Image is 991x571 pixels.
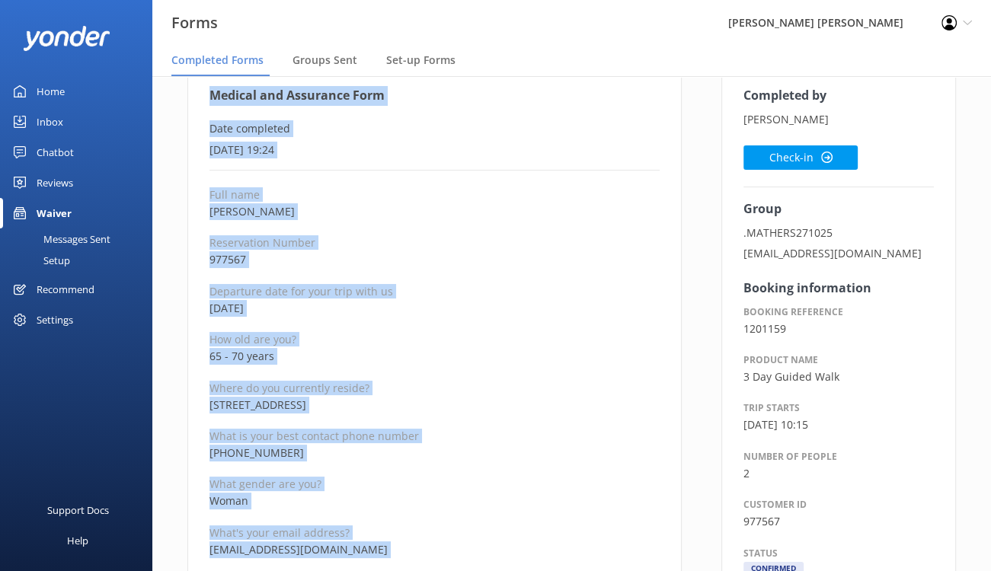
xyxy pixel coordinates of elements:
[743,225,934,241] p: .MATHERS271025
[171,11,218,35] h3: Forms
[209,477,660,491] p: What gender are you?
[386,53,456,68] span: Set-up Forms
[743,279,934,298] h4: Booking information
[209,300,660,317] p: [DATE]
[209,203,660,220] p: [PERSON_NAME]
[9,228,110,250] div: Messages Sent
[743,400,934,415] p: Trip starts
[743,111,934,128] p: [PERSON_NAME]
[743,465,934,482] p: 2
[209,525,660,540] p: What's your email address?
[209,541,660,558] p: [EMAIL_ADDRESS][DOMAIN_NAME]
[9,250,70,271] div: Setup
[37,137,74,167] div: Chatbot
[743,352,934,367] p: Product name
[209,284,660,298] p: Departure date for your trip with us
[209,235,660,250] p: Reservation Number
[743,321,934,337] p: 1201159
[37,198,72,228] div: Waiver
[293,53,357,68] span: Groups Sent
[209,348,660,365] p: 65 - 70 years
[743,199,934,219] h4: Group
[743,449,934,464] p: Number of people
[209,381,660,395] p: Where do you currently reside?
[47,495,109,525] div: Support Docs
[9,228,152,250] a: Messages Sent
[209,397,660,413] p: [STREET_ADDRESS]
[209,120,660,137] p: Date completed
[67,525,88,556] div: Help
[743,305,934,319] p: Booking reference
[37,274,94,305] div: Recommend
[23,26,110,51] img: yonder-white-logo.png
[209,86,660,106] h4: Medical and Assurance Form
[743,368,934,385] p: 3 Day Guided Walk
[743,145,858,170] button: Check-in
[743,546,934,560] p: Status
[209,429,660,443] p: What is your best contact phone number
[37,305,73,335] div: Settings
[209,445,660,461] p: [PHONE_NUMBER]
[743,86,934,106] h4: Completed by
[743,416,934,433] p: [DATE] 10:15
[9,250,152,271] a: Setup
[209,332,660,346] p: How old are you?
[743,513,934,530] p: 977567
[209,187,660,202] p: Full name
[209,251,660,268] p: 977567
[37,107,63,137] div: Inbox
[171,53,264,68] span: Completed Forms
[743,245,934,262] p: [EMAIL_ADDRESS][DOMAIN_NAME]
[37,167,73,198] div: Reviews
[209,142,660,158] p: [DATE] 19:24
[209,493,660,509] p: Woman
[743,497,934,512] p: Customer ID
[37,76,65,107] div: Home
